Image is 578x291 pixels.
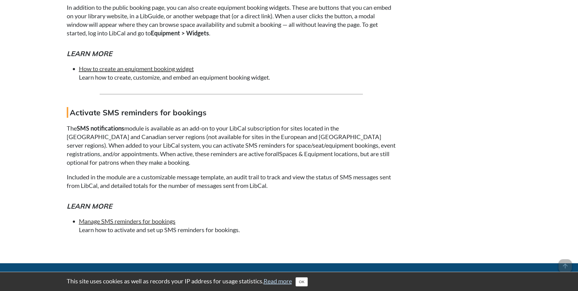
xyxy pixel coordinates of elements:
[77,124,124,132] strong: SMS notifications
[558,260,572,267] a: arrow_upward
[67,201,396,211] h5: Learn more
[79,64,396,81] li: Learn how to create, customize, and embed an equipment booking widget.
[67,124,396,167] p: The module is available as an add-on to your LibCal subscription for sites located in the [GEOGRA...
[264,277,292,285] a: Read more
[67,173,396,190] p: Included in the module are a customizable message template, an audit trail to track and view the ...
[61,277,518,286] div: This site uses cookies as well as records your IP address for usage statistics.
[67,107,396,118] h4: Activate SMS reminders for bookings
[79,217,176,225] a: Manage SMS reminders for bookings
[67,3,396,37] p: In addition to the public booking page, you can also create equipment booking widgets. These are ...
[273,150,279,157] em: all
[151,29,209,37] strong: Equipment > Widgets
[67,49,396,59] h5: Learn more
[79,65,194,72] a: How to create an equipment booking widget
[296,277,308,286] button: Close
[558,259,572,273] span: arrow_upward
[79,217,396,234] li: Learn how to activate and set up SMS reminders for bookings.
